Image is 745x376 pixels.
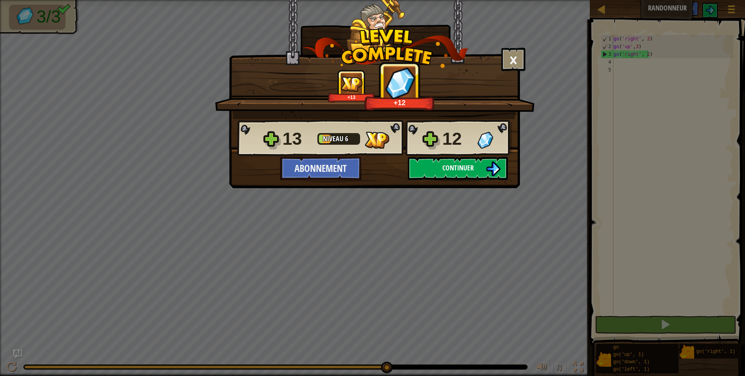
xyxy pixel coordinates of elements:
[280,157,361,180] button: Abonnement
[282,126,313,151] div: 13
[385,67,415,99] img: Gemmes gagnées
[367,98,433,107] div: +12
[501,48,525,71] button: ×
[408,157,508,180] button: Continuer
[365,132,389,149] img: XP gagnée
[323,134,345,144] span: Niveau
[486,161,501,176] img: Continuer
[302,29,469,68] img: level_complete.png
[442,126,473,151] div: 12
[329,94,373,100] div: +13
[345,134,348,144] span: 6
[442,163,474,173] span: Continuer
[477,132,493,149] img: Gemmes gagnées
[341,76,362,92] img: XP gagnée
